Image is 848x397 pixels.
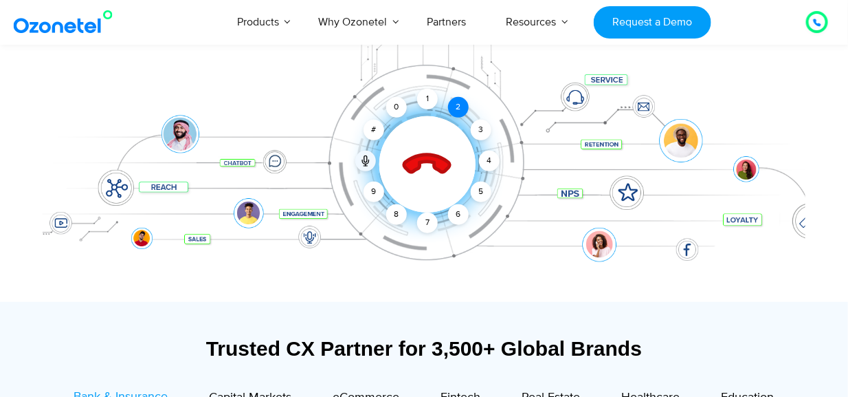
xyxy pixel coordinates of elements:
[594,6,711,39] a: Request a Demo
[386,97,407,118] div: 0
[479,151,500,171] div: 4
[364,182,384,202] div: 9
[386,204,407,225] div: 8
[417,213,438,233] div: 7
[471,182,491,202] div: 5
[448,97,469,118] div: 2
[471,120,491,140] div: 3
[364,120,384,140] div: #
[417,89,438,109] div: 1
[448,204,469,225] div: 6
[49,336,799,361] div: Trusted CX Partner for 3,500+ Global Brands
